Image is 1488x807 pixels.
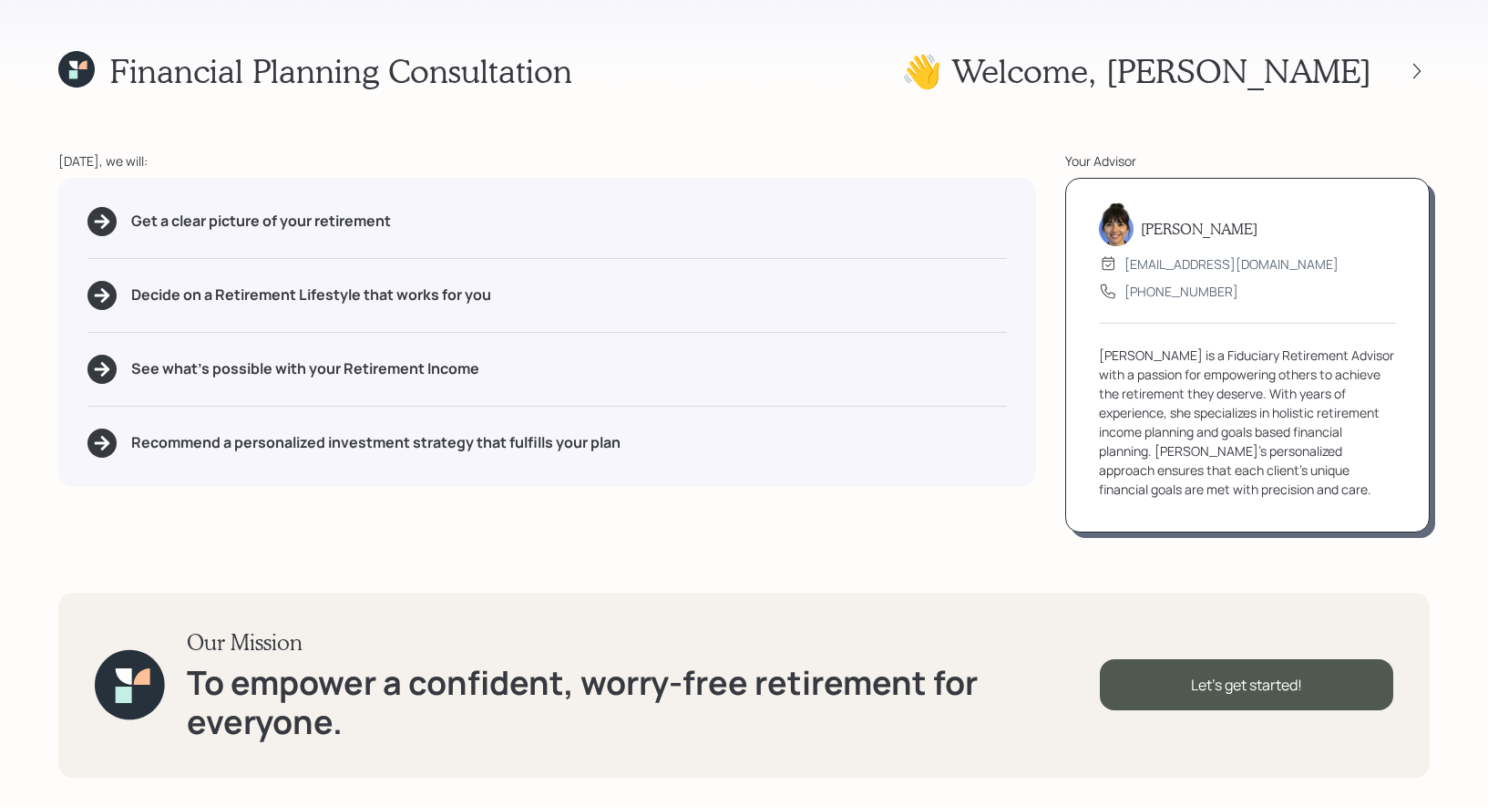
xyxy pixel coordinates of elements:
[1124,254,1339,274] div: [EMAIL_ADDRESS][DOMAIN_NAME]
[1065,151,1430,171] div: Your Advisor
[131,212,391,230] h5: Get a clear picture of your retirement
[1100,659,1393,710] div: Let's get started!
[187,629,1100,656] h3: Our Mission
[109,51,572,90] h1: Financial Planning Consultation
[187,663,1100,741] h1: To empower a confident, worry-free retirement for everyone.
[1099,346,1396,499] div: [PERSON_NAME] is a Fiduciary Retirement Advisor with a passion for empowering others to achieve t...
[901,51,1371,90] h1: 👋 Welcome , [PERSON_NAME]
[1124,282,1238,301] div: [PHONE_NUMBER]
[1141,220,1257,237] h5: [PERSON_NAME]
[1099,202,1134,246] img: treva-nostdahl-headshot.png
[131,360,479,378] h5: See what's possible with your Retirement Income
[131,286,491,304] h5: Decide on a Retirement Lifestyle that works for you
[131,434,621,451] h5: Recommend a personalized investment strategy that fulfills your plan
[58,151,1036,171] div: [DATE], we will:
